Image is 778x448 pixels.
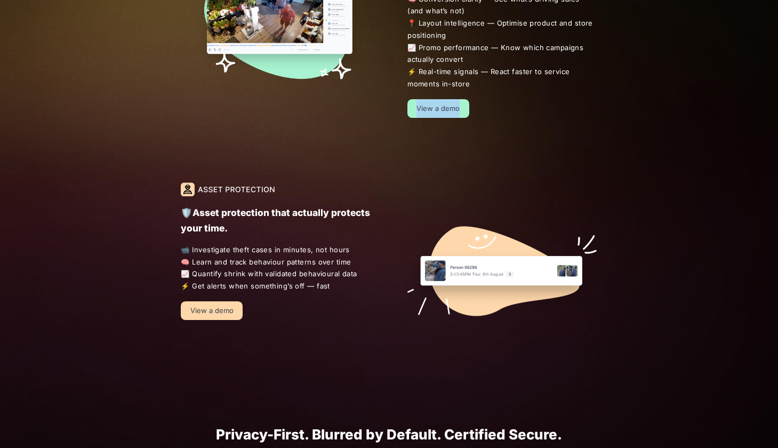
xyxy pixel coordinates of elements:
a: View a demo [181,301,243,320]
h1: Privacy-First. Blurred by Default. Certified Secure. [172,427,606,442]
a: View a demo [407,99,469,118]
span: 📹 Investigate theft cases in minutes, not hours 🧠 Learn and track behaviour patterns over time 📈 ... [181,244,371,292]
p: 🛡️Asset protection that actually protects your time. [181,205,370,235]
